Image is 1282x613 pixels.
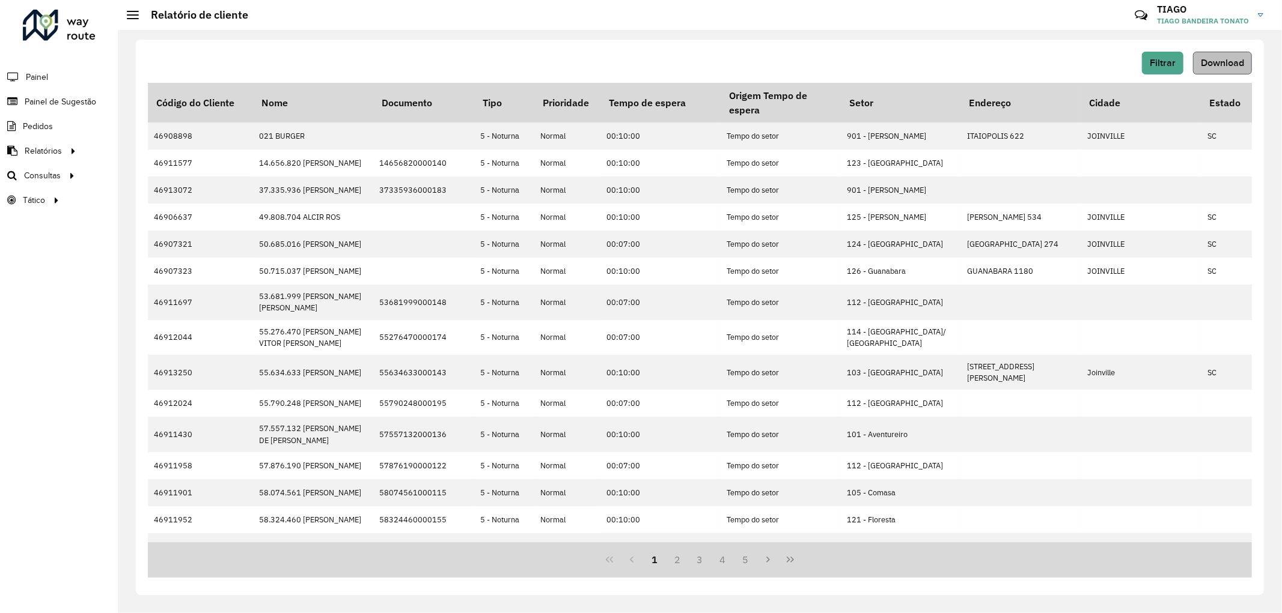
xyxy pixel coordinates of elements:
td: [CREDIT_CARD_NUMBER] [373,533,474,560]
td: 5 - Noturna [474,285,534,319]
td: 105 - Comasa [841,479,961,506]
td: JOINVILLE [1081,231,1201,258]
button: 5 [734,548,757,571]
td: 901 - [PERSON_NAME] [841,122,961,149]
th: Nome [253,83,373,122]
td: 46908898 [148,122,253,149]
td: 55.634.633 [PERSON_NAME] [253,355,373,390]
td: 5 - Noturna [474,417,534,451]
td: JOINVILLE [1081,122,1201,149]
td: 57557132000136 [373,417,474,451]
td: Tempo do setor [721,417,841,451]
td: 00:07:00 [600,231,721,258]
td: 58074561000115 [373,479,474,506]
td: 00:07:00 [600,285,721,319]
td: 46911958 [148,452,253,479]
td: 00:10:00 [600,506,721,533]
td: Normal [534,122,600,149]
span: Pedidos [23,120,53,133]
td: 5 - Noturna [474,506,534,533]
td: Normal [534,390,600,417]
span: Filtrar [1150,58,1176,68]
td: 5 - Noturna [474,452,534,479]
button: Download [1193,52,1252,74]
td: 5 - Noturna [474,122,534,149]
td: 5 - Noturna [474,355,534,390]
td: Joinville [1081,355,1201,390]
td: 5 - Noturna [474,479,534,506]
td: 00:07:00 [600,320,721,355]
td: Normal [534,177,600,204]
td: 46912663 [148,533,253,560]
td: Tempo do setor [721,204,841,231]
td: 50.685.016 [PERSON_NAME] [253,231,373,258]
th: Tipo [474,83,534,122]
td: 5 - Noturna [474,533,534,560]
td: Tempo do setor [721,285,841,319]
td: 55.790.248 [PERSON_NAME] [253,390,373,417]
td: 53.681.999 [PERSON_NAME] [PERSON_NAME] [253,285,373,319]
td: GUANABARA 1180 [961,258,1081,285]
button: 2 [666,548,689,571]
td: 58324460000155 [373,506,474,533]
td: 46911697 [148,285,253,319]
td: 00:07:00 [600,390,721,417]
td: Normal [534,285,600,319]
td: 46911577 [148,149,253,177]
td: Tempo do setor [721,149,841,177]
td: Normal [534,533,600,560]
td: JOINVILLE [1081,204,1201,231]
td: 112 - [GEOGRAPHIC_DATA] [841,533,961,560]
td: 125 - [PERSON_NAME] [841,204,961,231]
td: 58.074.561 [PERSON_NAME] [253,479,373,506]
td: Tempo do setor [721,320,841,355]
td: 46911952 [148,506,253,533]
td: 46911901 [148,479,253,506]
td: 00:10:00 [600,177,721,204]
th: Documento [373,83,474,122]
td: Normal [534,479,600,506]
td: Normal [534,417,600,451]
td: 37335936000183 [373,177,474,204]
td: 00:07:00 [600,533,721,560]
td: Normal [534,452,600,479]
td: Normal [534,149,600,177]
td: 00:10:00 [600,122,721,149]
td: 101 - Aventureiro [841,417,961,451]
td: 46913072 [148,177,253,204]
th: Tempo de espera [600,83,721,122]
td: 5 - Noturna [474,149,534,177]
td: JOINVILLE [1081,258,1201,285]
th: Setor [841,83,961,122]
td: 112 - [GEOGRAPHIC_DATA] [841,452,961,479]
td: 00:07:00 [600,452,721,479]
h3: TIAGO [1157,4,1249,15]
td: Tempo do setor [721,390,841,417]
td: 46907321 [148,231,253,258]
td: 5 - Noturna [474,390,534,417]
span: TIAGO BANDEIRA TONATO [1157,16,1249,26]
td: 114 - [GEOGRAPHIC_DATA]/ [GEOGRAPHIC_DATA] [841,320,961,355]
td: 57876190000122 [373,452,474,479]
td: 55790248000195 [373,390,474,417]
td: 901 - [PERSON_NAME] [841,177,961,204]
td: 00:10:00 [600,479,721,506]
td: 00:10:00 [600,417,721,451]
button: Last Page [779,548,802,571]
td: Tempo do setor [721,258,841,285]
button: Filtrar [1142,52,1183,74]
td: [PERSON_NAME] 534 [961,204,1081,231]
span: Consultas [24,169,61,182]
td: 00:10:00 [600,204,721,231]
td: 53681999000148 [373,285,474,319]
td: Normal [534,231,600,258]
td: 121 - Floresta [841,506,961,533]
button: 3 [689,548,712,571]
td: 021 BURGER [253,122,373,149]
td: 5 - Noturna [474,204,534,231]
td: 46912044 [148,320,253,355]
td: 5 - Noturna [474,231,534,258]
td: 46913250 [148,355,253,390]
td: 00:10:00 [600,355,721,390]
td: 58.324.460 [PERSON_NAME] [253,506,373,533]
